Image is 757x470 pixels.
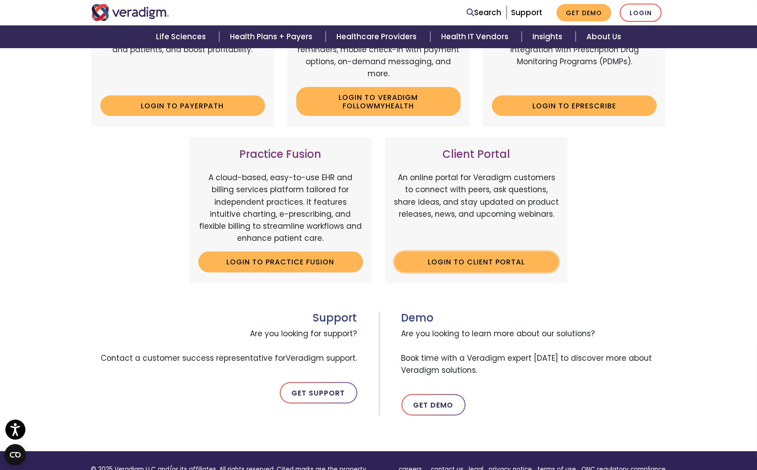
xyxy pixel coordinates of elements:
[326,25,430,48] a: Healthcare Providers
[198,251,363,272] a: Login to Practice Fusion
[401,394,466,416] a: Get Demo
[401,324,666,380] span: Are you looking to learn more about our solutions? Book time with a Veradigm expert [DATE] to dis...
[394,251,559,272] a: Login to Client Portal
[91,312,357,325] h3: Support
[4,444,26,466] button: Open CMP widget
[394,148,559,161] h3: Client Portal
[620,4,662,22] a: Login
[198,172,363,244] p: A cloud-based, easy-to-use EHR and billing services platform tailored for independent practices. ...
[492,95,657,116] a: Login to ePrescribe
[556,4,611,21] a: Get Demo
[576,25,632,48] a: About Us
[198,148,363,161] h3: Practice Fusion
[286,353,357,363] span: Veradigm support.
[91,4,169,21] img: Veradigm logo
[91,324,357,368] span: Are you looking for support? Contact a customer success representative for
[401,312,666,325] h3: Demo
[511,7,542,18] a: Support
[430,25,522,48] a: Health IT Vendors
[219,25,326,48] a: Health Plans + Payers
[145,25,219,48] a: Life Sciences
[586,406,746,459] iframe: Drift Chat Widget
[394,172,559,244] p: An online portal for Veradigm customers to connect with peers, ask questions, share ideas, and st...
[522,25,576,48] a: Insights
[296,87,461,116] a: Login to Veradigm FollowMyHealth
[280,382,357,404] a: Get Support
[467,7,502,19] a: Search
[100,95,265,116] a: Login to Payerpath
